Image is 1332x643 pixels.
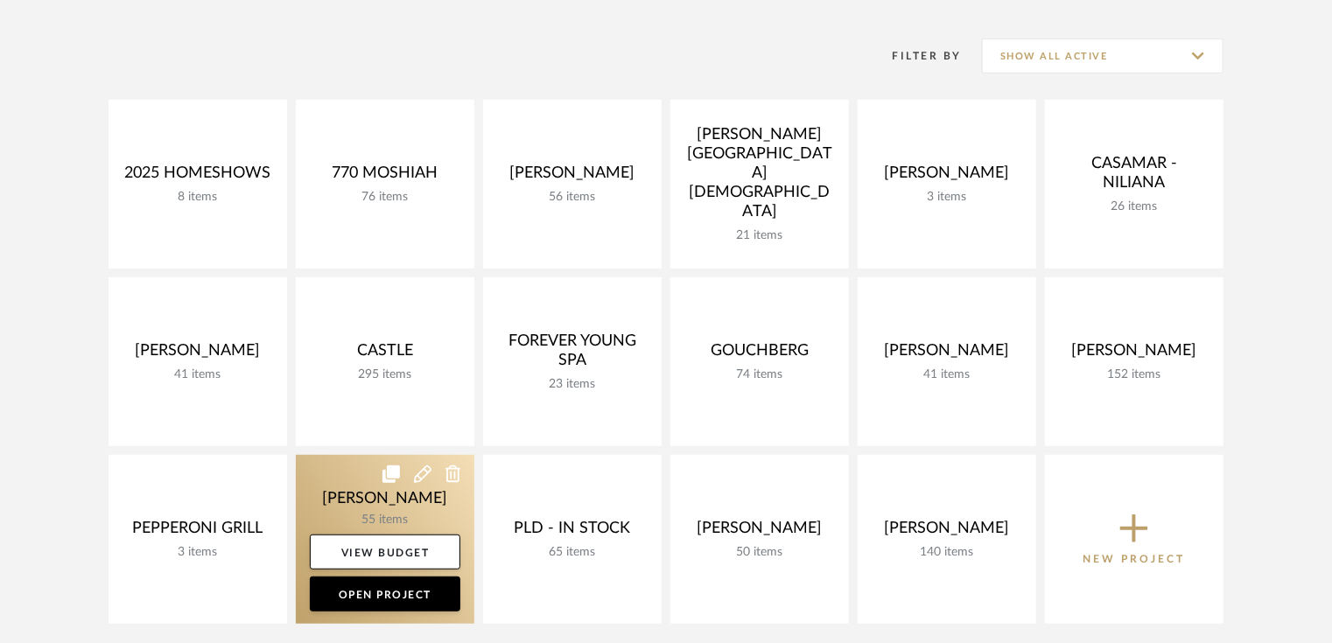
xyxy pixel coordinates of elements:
p: New Project [1083,550,1186,568]
a: Open Project [310,577,460,612]
div: [PERSON_NAME] [1059,341,1209,367]
div: GOUCHBERG [684,341,835,367]
div: 56 items [497,190,648,205]
div: 140 items [872,545,1022,560]
div: 8 items [123,190,273,205]
div: 74 items [684,367,835,382]
div: [PERSON_NAME] [123,341,273,367]
div: 23 items [497,377,648,392]
div: [PERSON_NAME] [872,164,1022,190]
a: View Budget [310,535,460,570]
div: [PERSON_NAME] [497,164,648,190]
div: 26 items [1059,199,1209,214]
div: 41 items [872,367,1022,382]
div: PLD - IN STOCK [497,519,648,545]
button: New Project [1045,455,1223,624]
div: CASAMAR - NILIANA [1059,154,1209,199]
div: 21 items [684,228,835,243]
div: Filter By [870,47,962,65]
div: CASTLE [310,341,460,367]
div: 152 items [1059,367,1209,382]
div: FOREVER YOUNG SPA [497,332,648,377]
div: PEPPERONI GRILL [123,519,273,545]
div: [PERSON_NAME] [872,519,1022,545]
div: 3 items [872,190,1022,205]
div: [PERSON_NAME] [684,519,835,545]
div: 41 items [123,367,273,382]
div: 770 MOSHIAH [310,164,460,190]
div: 3 items [123,545,273,560]
div: 2025 HOMESHOWS [123,164,273,190]
div: 295 items [310,367,460,382]
div: [PERSON_NAME][GEOGRAPHIC_DATA][DEMOGRAPHIC_DATA] [684,125,835,228]
div: [PERSON_NAME] [872,341,1022,367]
div: 76 items [310,190,460,205]
div: 65 items [497,545,648,560]
div: 50 items [684,545,835,560]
